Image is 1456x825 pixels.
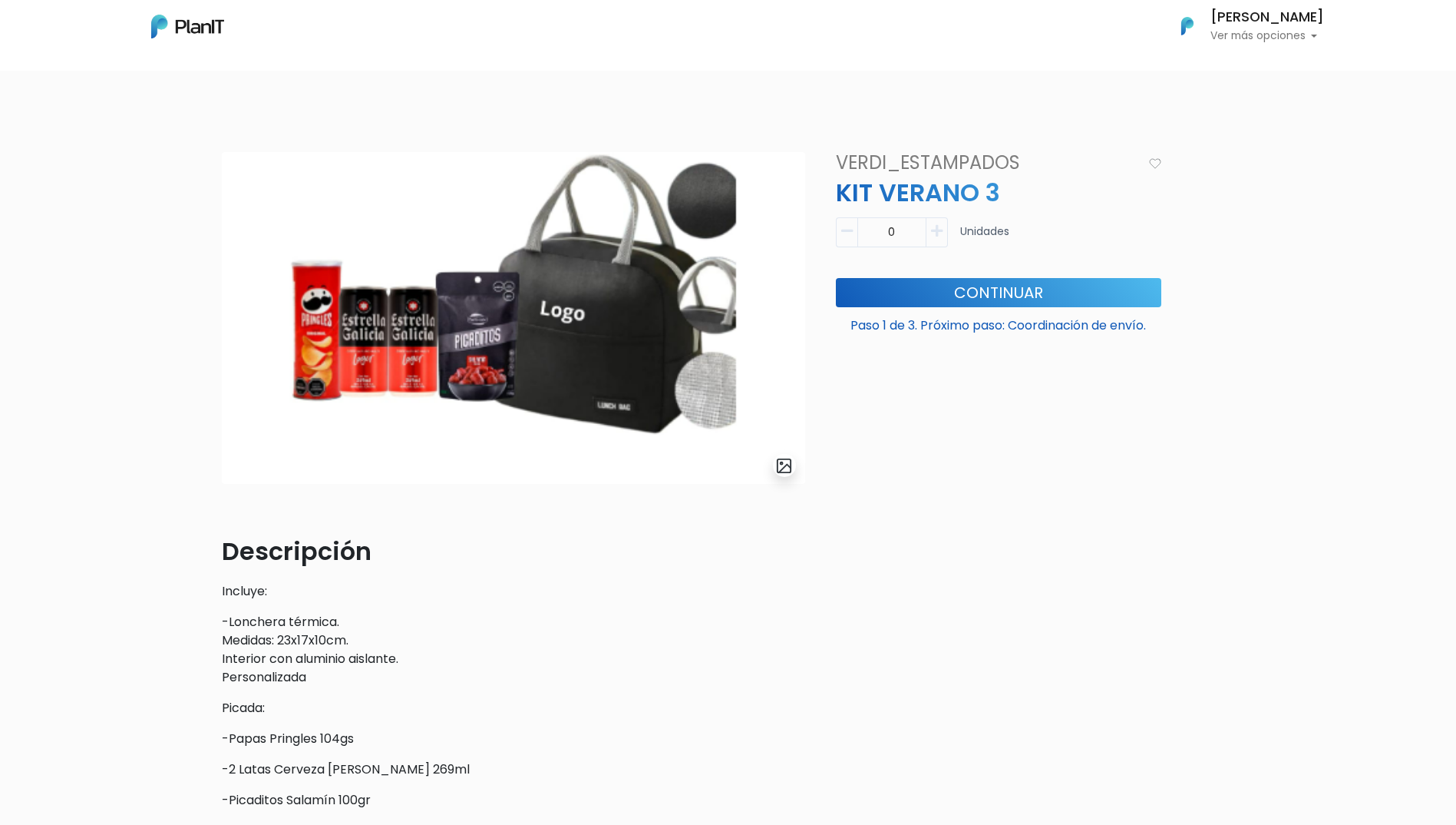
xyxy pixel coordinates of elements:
[222,760,805,779] p: -2 Latas Cerveza [PERSON_NAME] 269ml
[222,582,805,601] p: Incluye:
[827,174,1170,211] p: KIT VERANO 3
[151,15,224,38] img: PlanIt Logo
[222,533,805,570] p: Descripción
[222,791,805,810] p: -Picaditos Salamín 100gr
[960,224,1009,253] p: Unidades
[1210,11,1324,25] h6: [PERSON_NAME]
[1161,6,1324,46] button: PlanIt Logo [PERSON_NAME] Ver más opciones
[1170,9,1204,43] img: PlanIt Logo
[836,310,1161,335] p: Paso 1 de 3. Próximo paso: Coordinación de envío.
[1210,31,1324,41] p: Ver más opciones
[836,278,1161,307] button: Continuar
[1149,158,1161,169] img: heart_icon
[222,613,805,687] p: -Lonchera térmica. Medidas: 23x17x10cm. Interior con aluminio aislante. Personalizada
[827,152,1142,174] h4: VERDI_ESTAMPADOS
[222,152,805,484] img: Captura_de_pantalla_2025-09-09_101044.png
[222,730,805,748] p: -Papas Pringles 104gs
[775,457,793,475] img: gallery-light
[222,699,805,717] p: Picada:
